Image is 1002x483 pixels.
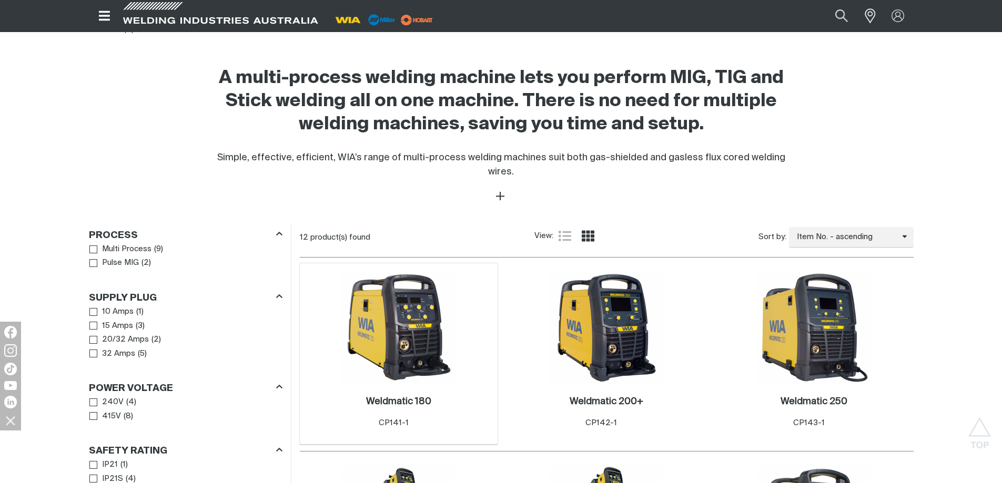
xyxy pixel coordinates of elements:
[2,412,19,429] img: hide socials
[102,459,118,471] span: IP21
[205,67,798,136] h2: A multi-process welding machine lets you perform MIG, TIG and Stick welding all on one machine. T...
[570,397,643,406] h2: Weldmatic 200+
[102,243,151,255] span: Multi Process
[102,306,134,318] span: 10 Amps
[89,458,118,472] a: IP21
[124,410,133,423] span: ( 8 )
[366,397,431,406] h2: Weldmatic 180
[89,290,282,304] div: Supply Plug
[89,347,136,361] a: 32 Amps
[534,230,553,242] span: View:
[89,242,152,256] a: Multi Process
[968,417,991,441] button: Scroll to top
[398,12,436,28] img: miller
[824,4,859,28] button: Search products
[102,320,133,332] span: 15 Amps
[4,326,17,338] img: Facebook
[89,383,173,395] h3: Power Voltage
[136,320,145,332] span: ( 3 )
[89,381,282,395] div: Power Voltage
[89,445,167,457] h3: Safety Rating
[89,333,149,347] a: 20/32 Amps
[4,381,17,390] img: YouTube
[781,396,847,408] a: Weldmatic 250
[217,153,785,177] span: Simple, effective, efficient, WIA’s range of multi-process welding machines suit both gas-shielde...
[136,306,144,318] span: ( 1 )
[570,396,643,408] a: Weldmatic 200+
[89,319,134,333] a: 15 Amps
[310,233,370,241] span: product(s) found
[366,396,431,408] a: Weldmatic 180
[89,230,138,242] h3: Process
[89,395,282,423] ul: Power Voltage
[141,257,151,269] span: ( 2 )
[4,344,17,357] img: Instagram
[89,409,122,424] a: 415V
[89,305,282,361] ul: Supply Plug
[758,231,786,243] span: Sort by:
[102,410,121,423] span: 415V
[89,444,282,458] div: Safety Rating
[138,348,147,360] span: ( 5 )
[151,334,161,346] span: ( 2 )
[810,4,859,28] input: Product name or item number...
[120,459,128,471] span: ( 1 )
[559,230,571,242] a: List view
[89,256,139,270] a: Pulse MIG
[300,232,534,243] div: 12
[102,348,135,360] span: 32 Amps
[89,305,134,319] a: 10 Amps
[89,395,124,409] a: 240V
[793,419,825,427] span: CP143-1
[789,231,902,243] span: Item No. - ascending
[89,242,282,270] ul: Process
[4,363,17,375] img: TikTok
[89,292,157,304] h3: Supply Plug
[300,224,914,251] section: Product list controls
[102,396,124,408] span: 240V
[758,271,871,384] img: Weldmatic 250
[102,257,139,269] span: Pulse MIG
[4,396,17,408] img: LinkedIn
[89,228,282,242] div: Process
[126,396,136,408] span: ( 4 )
[342,271,455,384] img: Weldmatic 180
[585,419,617,427] span: CP142-1
[154,243,163,255] span: ( 9 )
[398,16,436,24] a: miller
[550,271,663,384] img: Weldmatic 200+
[102,334,149,346] span: 20/32 Amps
[379,419,409,427] span: CP141-1
[781,397,847,406] h2: Weldmatic 250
